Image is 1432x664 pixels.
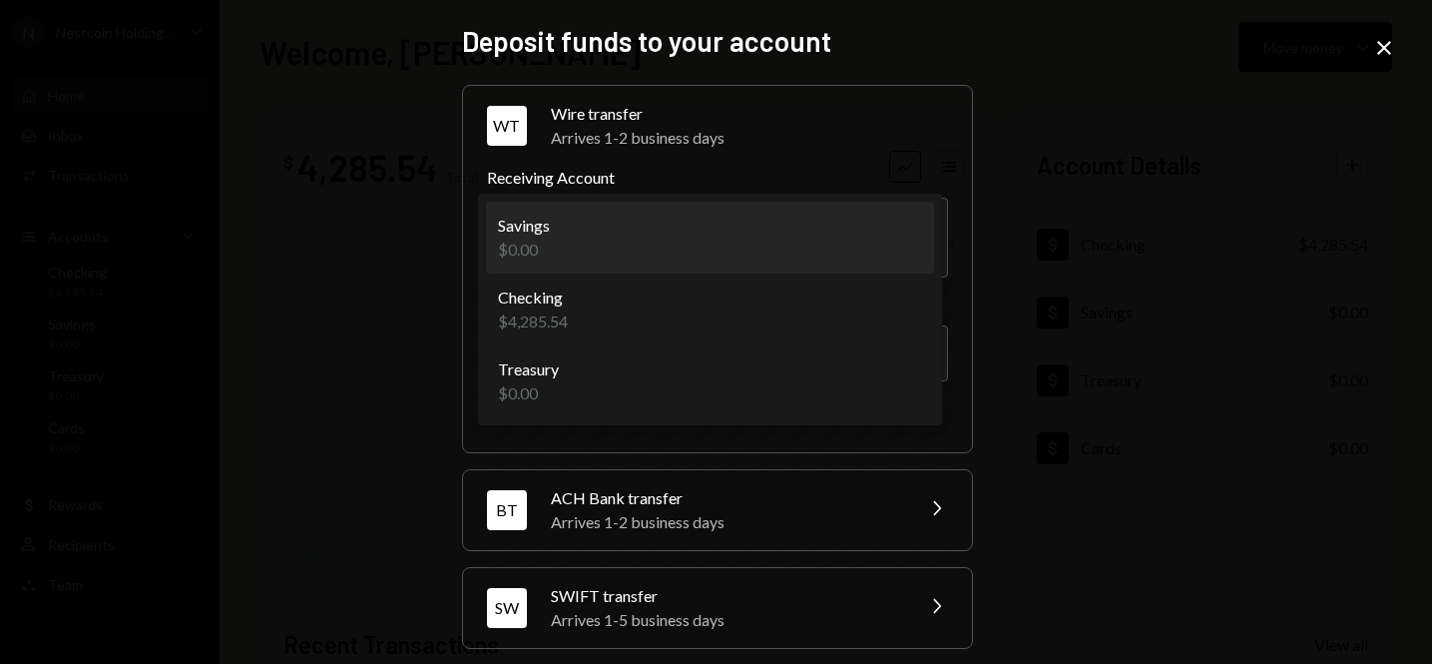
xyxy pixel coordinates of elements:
div: Savings [498,214,550,238]
label: Receiving Account [487,166,948,190]
div: $0.00 [498,238,550,262]
div: Arrives 1-2 business days [551,126,948,150]
div: ACH Bank transfer [551,486,900,510]
h2: Deposit funds to your account [462,22,971,61]
div: $0.00 [498,381,559,405]
div: Checking [498,286,568,310]
div: BT [487,490,527,530]
div: $4,285.54 [498,310,568,333]
div: Treasury [498,357,559,381]
div: WT [487,106,527,146]
div: Arrives 1-5 business days [551,608,900,632]
div: SWIFT transfer [551,584,900,608]
div: SW [487,588,527,628]
div: Arrives 1-2 business days [551,510,900,534]
div: Wire transfer [551,102,948,126]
